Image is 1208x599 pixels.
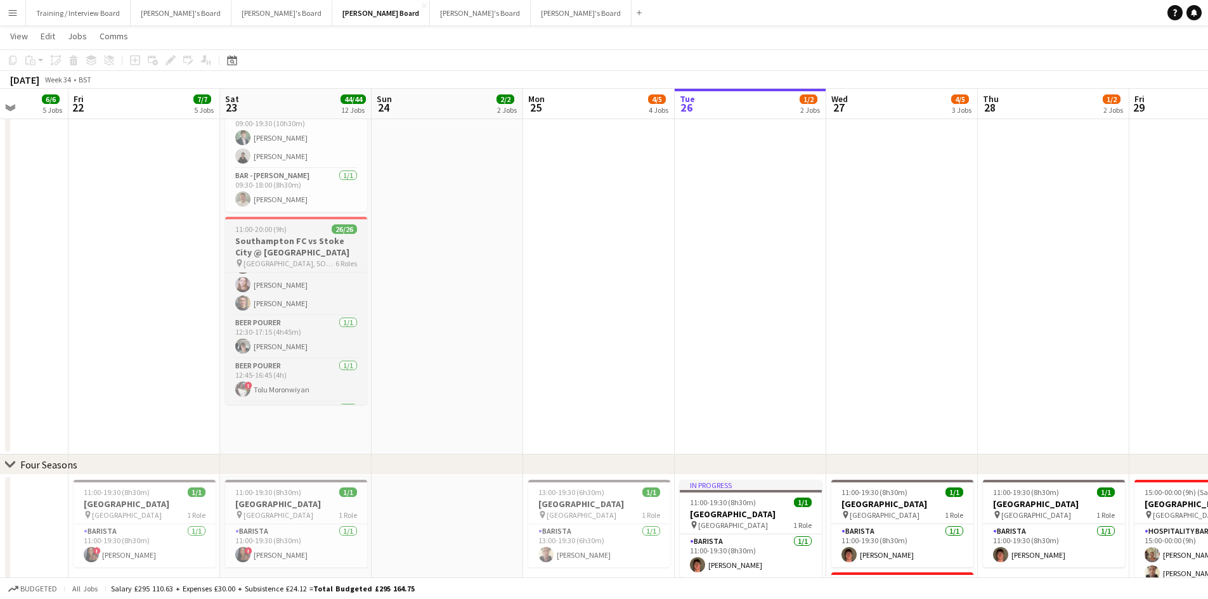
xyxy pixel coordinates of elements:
[800,105,820,115] div: 2 Jobs
[981,100,999,115] span: 28
[850,510,919,520] span: [GEOGRAPHIC_DATA]
[642,487,660,497] span: 1/1
[528,524,670,567] app-card-role: Barista1/113:00-19:30 (6h30m)[PERSON_NAME]
[831,524,973,567] app-card-role: Barista1/111:00-19:30 (8h30m)[PERSON_NAME]
[225,217,367,404] app-job-card: 11:00-20:00 (9h)26/26Southampton FC vs Stoke City @ [GEOGRAPHIC_DATA] [GEOGRAPHIC_DATA], SO14 5FP...
[649,105,668,115] div: 4 Jobs
[10,74,39,86] div: [DATE]
[698,520,768,530] span: [GEOGRAPHIC_DATA]
[72,100,84,115] span: 22
[680,93,695,105] span: Tue
[375,100,392,115] span: 24
[945,510,963,520] span: 1 Role
[244,510,313,520] span: [GEOGRAPHIC_DATA]
[1134,93,1145,105] span: Fri
[79,75,91,84] div: BST
[74,498,216,510] h3: [GEOGRAPHIC_DATA]
[983,480,1125,567] app-job-card: 11:00-19:30 (8h30m)1/1[GEOGRAPHIC_DATA] [GEOGRAPHIC_DATA]1 RoleBarista1/111:00-19:30 (8h30m)[PERS...
[680,534,822,577] app-card-role: Barista1/111:00-19:30 (8h30m)[PERSON_NAME]
[70,584,100,593] span: All jobs
[94,28,133,44] a: Comms
[526,100,545,115] span: 25
[680,508,822,520] h3: [GEOGRAPHIC_DATA]
[497,105,517,115] div: 2 Jobs
[20,458,77,471] div: Four Seasons
[231,1,332,25] button: [PERSON_NAME]'s Board
[831,480,973,567] app-job-card: 11:00-19:30 (8h30m)1/1[GEOGRAPHIC_DATA] [GEOGRAPHIC_DATA]1 RoleBarista1/111:00-19:30 (8h30m)[PERS...
[41,30,55,42] span: Edit
[793,520,812,530] span: 1 Role
[74,480,216,567] app-job-card: 11:00-19:30 (8h30m)1/1[GEOGRAPHIC_DATA] [GEOGRAPHIC_DATA]1 RoleBarista1/111:00-19:30 (8h30m)![PER...
[341,105,365,115] div: 12 Jobs
[63,28,92,44] a: Jobs
[1096,510,1115,520] span: 1 Role
[193,94,211,104] span: 7/7
[983,93,999,105] span: Thu
[68,30,87,42] span: Jobs
[993,487,1059,497] span: 11:00-19:30 (8h30m)
[131,1,231,25] button: [PERSON_NAME]'s Board
[245,547,252,555] span: !
[497,94,514,104] span: 2/2
[794,498,812,507] span: 1/1
[225,93,239,105] span: Sat
[225,63,367,212] app-job-card: 09:00-19:30 (10h30m)3/3🏇 Goodwood [DATE] [GEOGRAPHIC_DATA] 92 RolesBAR - 1812 OVERFLOW2/209:00-19...
[332,224,357,234] span: 26/26
[547,510,616,520] span: [GEOGRAPHIC_DATA]
[531,1,632,25] button: [PERSON_NAME]'s Board
[223,100,239,115] span: 23
[111,584,415,593] div: Salary £295 110.63 + Expenses £30.00 + Subsistence £24.12 =
[225,169,367,212] app-card-role: BAR - [PERSON_NAME]1/109:30-18:00 (8h30m)[PERSON_NAME]
[84,487,150,497] span: 11:00-19:30 (8h30m)
[100,30,128,42] span: Comms
[225,402,367,463] app-card-role: BEER POURER2/2
[690,498,756,507] span: 11:00-19:30 (8h30m)
[680,480,822,490] div: In progress
[225,235,367,258] h3: Southampton FC vs Stoke City @ [GEOGRAPHIC_DATA]
[983,524,1125,567] app-card-role: Barista1/111:00-19:30 (8h30m)[PERSON_NAME]
[225,359,367,402] app-card-role: BEER POURER1/112:45-16:45 (4h)!Tolu Moronwiyan
[430,1,531,25] button: [PERSON_NAME]'s Board
[6,582,59,596] button: Budgeted
[225,524,367,567] app-card-role: Barista1/111:00-19:30 (8h30m)![PERSON_NAME]
[332,1,430,25] button: [PERSON_NAME] Board
[831,93,848,105] span: Wed
[10,30,28,42] span: View
[952,105,971,115] div: 3 Jobs
[800,94,817,104] span: 1/2
[225,480,367,567] app-job-card: 11:00-19:30 (8h30m)1/1[GEOGRAPHIC_DATA] [GEOGRAPHIC_DATA]1 RoleBarista1/111:00-19:30 (8h30m)![PER...
[680,480,822,577] app-job-card: In progress11:00-19:30 (8h30m)1/1[GEOGRAPHIC_DATA] [GEOGRAPHIC_DATA]1 RoleBarista1/111:00-19:30 (...
[1001,510,1071,520] span: [GEOGRAPHIC_DATA]
[1097,487,1115,497] span: 1/1
[244,259,335,268] span: [GEOGRAPHIC_DATA], SO14 5FP
[1133,100,1145,115] span: 29
[313,584,415,593] span: Total Budgeted £295 164.75
[829,100,848,115] span: 27
[20,584,57,593] span: Budgeted
[245,382,252,389] span: !
[74,524,216,567] app-card-role: Barista1/111:00-19:30 (8h30m)![PERSON_NAME]
[187,510,205,520] span: 1 Role
[188,487,205,497] span: 1/1
[341,94,366,104] span: 44/44
[538,487,604,497] span: 13:00-19:30 (6h30m)
[335,259,357,268] span: 6 Roles
[339,487,357,497] span: 1/1
[235,487,301,497] span: 11:00-19:30 (8h30m)
[831,498,973,510] h3: [GEOGRAPHIC_DATA]
[26,1,131,25] button: Training / Interview Board
[42,75,74,84] span: Week 34
[42,105,62,115] div: 5 Jobs
[642,510,660,520] span: 1 Role
[648,94,666,104] span: 4/5
[225,498,367,510] h3: [GEOGRAPHIC_DATA]
[93,547,101,555] span: !
[74,93,84,105] span: Fri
